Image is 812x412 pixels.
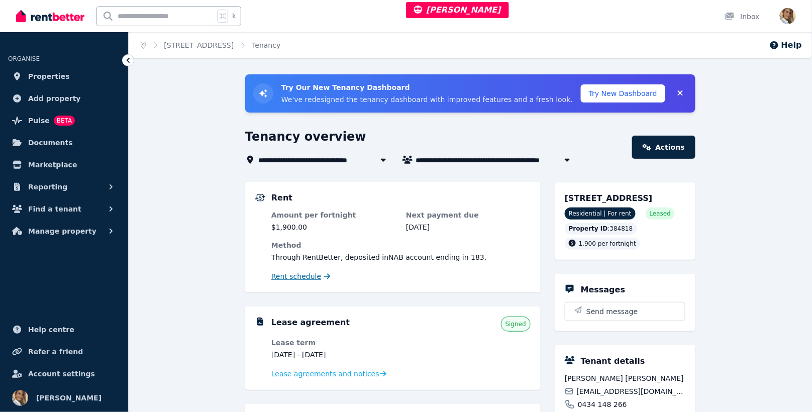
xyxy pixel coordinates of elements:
button: Send message [565,302,685,321]
dt: Next payment due [406,210,531,220]
span: Through RentBetter , deposited in NAB account ending in 183 . [271,253,487,261]
span: Reporting [28,181,67,193]
span: Tenancy [252,40,280,50]
span: Property ID [569,225,608,233]
dd: $1,900.00 [271,222,396,232]
button: Manage property [8,221,120,241]
button: Find a tenant [8,199,120,219]
span: BETA [54,116,75,126]
a: Rent schedule [271,271,331,281]
dt: Lease term [271,338,396,348]
div: Inbox [725,12,760,22]
span: Rent schedule [271,271,321,281]
dt: Amount per fortnight [271,210,396,220]
img: Jodie Cartmer [780,8,796,24]
p: We've redesigned the tenancy dashboard with improved features and a fresh look. [281,94,573,105]
button: Help [769,39,802,51]
img: RentBetter [16,9,84,24]
span: Documents [28,137,73,149]
a: Properties [8,66,120,86]
span: [PERSON_NAME] [414,5,501,15]
img: Rental Payments [255,194,265,201]
img: Jodie Cartmer [12,390,28,406]
a: Refer a friend [8,342,120,362]
span: Manage property [28,225,96,237]
span: Send message [586,306,638,317]
span: [STREET_ADDRESS] [565,193,653,203]
h5: Messages [581,284,625,296]
span: 0434 148 266 [578,399,627,409]
a: Documents [8,133,120,153]
a: Help centre [8,320,120,340]
span: Account settings [28,368,95,380]
button: Try New Dashboard [581,84,665,102]
span: Lease agreements and notices [271,369,379,379]
span: Signed [505,320,526,328]
a: Actions [632,136,695,159]
dd: [DATE] [406,222,531,232]
dd: [DATE] - [DATE] [271,350,396,360]
span: ORGANISE [8,55,40,62]
nav: Breadcrumb [129,32,292,58]
span: Add property [28,92,81,105]
span: Leased [650,210,671,218]
a: PulseBETA [8,111,120,131]
h5: Rent [271,192,292,204]
span: 1,900 per fortnight [579,240,636,247]
a: Account settings [8,364,120,384]
span: [PERSON_NAME] [PERSON_NAME] [565,373,685,383]
a: Marketplace [8,155,120,175]
h1: Tenancy overview [245,129,366,145]
span: k [232,12,236,20]
h3: Try Our New Tenancy Dashboard [281,82,573,92]
span: Find a tenant [28,203,81,215]
span: Properties [28,70,70,82]
dt: Method [271,240,531,250]
button: Collapse banner [673,85,687,101]
div: Try New Tenancy Dashboard [245,74,695,113]
button: Reporting [8,177,120,197]
span: Marketplace [28,159,77,171]
span: Help centre [28,324,74,336]
div: : 384818 [565,223,637,235]
a: Add property [8,88,120,109]
span: [EMAIL_ADDRESS][DOMAIN_NAME] [577,386,685,396]
h5: Lease agreement [271,317,350,329]
h5: Tenant details [581,355,645,367]
span: Refer a friend [28,346,83,358]
span: [PERSON_NAME] [36,392,101,404]
a: [STREET_ADDRESS] [164,41,234,49]
a: Lease agreements and notices [271,369,386,379]
span: Residential | For rent [565,208,636,220]
span: Pulse [28,115,50,127]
